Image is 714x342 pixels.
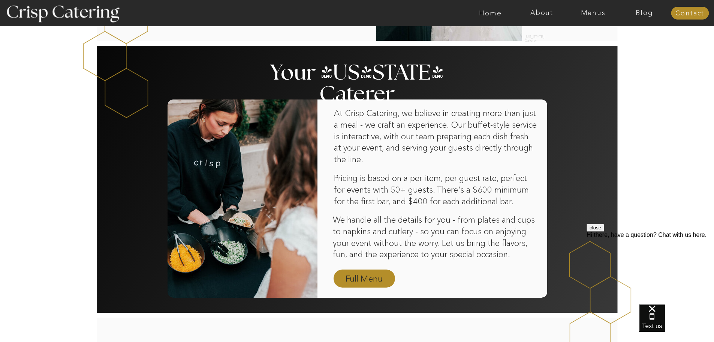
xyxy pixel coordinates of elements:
p: At Crisp Catering, we believe in creating more than just a meal - we craft an experience. Our buf... [334,108,537,179]
a: Menus [567,9,619,17]
a: Home [465,9,516,17]
h2: Your [US_STATE] Caterer [269,62,446,77]
iframe: podium webchat widget prompt [587,224,714,314]
a: Blog [619,9,670,17]
a: Full Menu [343,273,386,286]
a: Contact [671,10,709,17]
p: Pricing is based on a per-item, per-guest rate, perfect for events with 50+ guests. There's a $60... [334,173,537,208]
iframe: podium webchat widget bubble [639,304,714,342]
a: About [516,9,567,17]
h2: [US_STATE] Caterer [525,35,548,39]
p: We handle all the details for you - from plates and cups to napkins and cutlery - so you can focu... [333,214,539,261]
